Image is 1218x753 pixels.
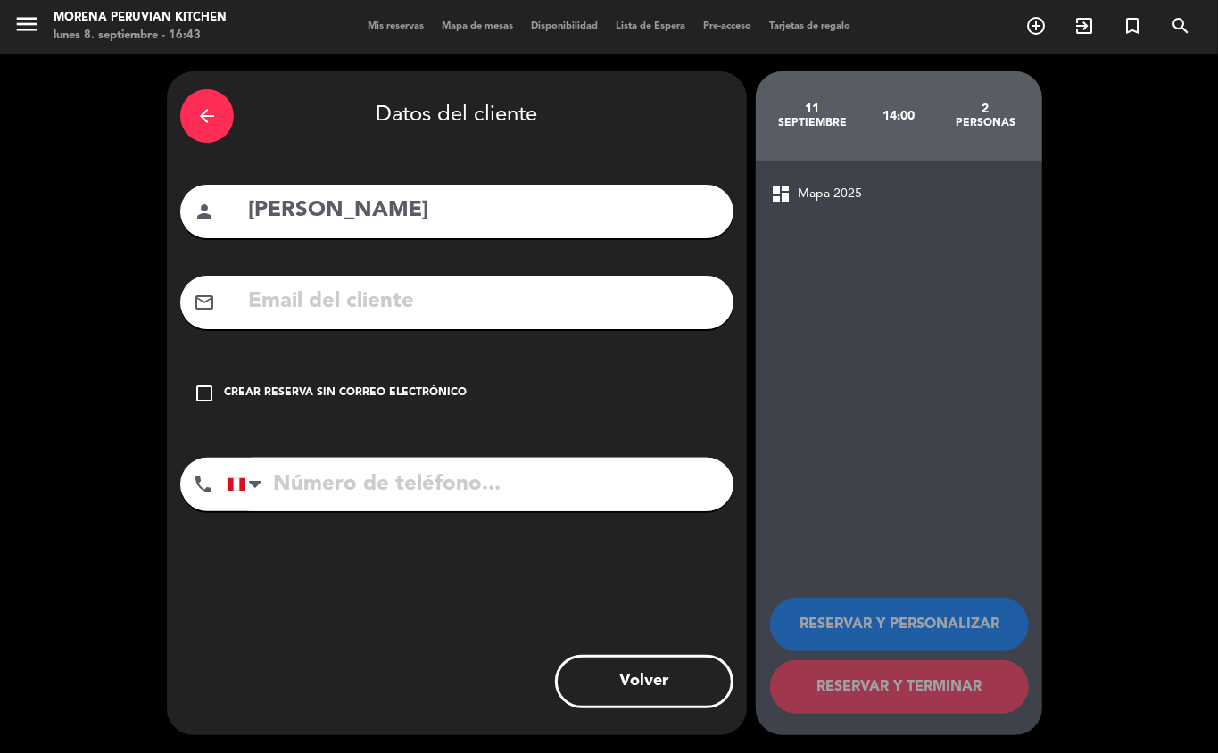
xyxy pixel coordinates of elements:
div: 14:00 [856,85,942,147]
i: arrow_back [196,105,218,127]
i: search [1170,15,1191,37]
div: Crear reserva sin correo electrónico [224,385,467,402]
div: Morena Peruvian Kitchen [54,9,227,27]
span: Disponibilidad [522,21,607,31]
span: Mapa 2025 [798,184,862,204]
i: mail_outline [194,292,215,313]
div: lunes 8. septiembre - 16:43 [54,27,227,45]
button: Volver [555,655,733,708]
i: turned_in_not [1122,15,1143,37]
input: Email del cliente [246,284,720,320]
span: dashboard [770,183,791,204]
button: RESERVAR Y PERSONALIZAR [770,598,1029,651]
input: Número de teléfono... [227,458,733,511]
i: menu [13,11,40,37]
span: Tarjetas de regalo [760,21,859,31]
div: 2 [942,102,1029,116]
div: Datos del cliente [180,85,733,147]
i: person [194,201,215,222]
div: personas [942,116,1029,130]
div: septiembre [769,116,856,130]
span: Mapa de mesas [433,21,522,31]
span: Mis reservas [359,21,433,31]
i: exit_to_app [1073,15,1095,37]
i: phone [193,474,214,495]
i: add_circle_outline [1025,15,1047,37]
span: Pre-acceso [694,21,760,31]
button: menu [13,11,40,44]
input: Nombre del cliente [246,193,720,229]
button: RESERVAR Y TERMINAR [770,660,1029,714]
div: 11 [769,102,856,116]
div: Peru (Perú): +51 [228,459,269,510]
span: Lista de Espera [607,21,694,31]
i: check_box_outline_blank [194,383,215,404]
